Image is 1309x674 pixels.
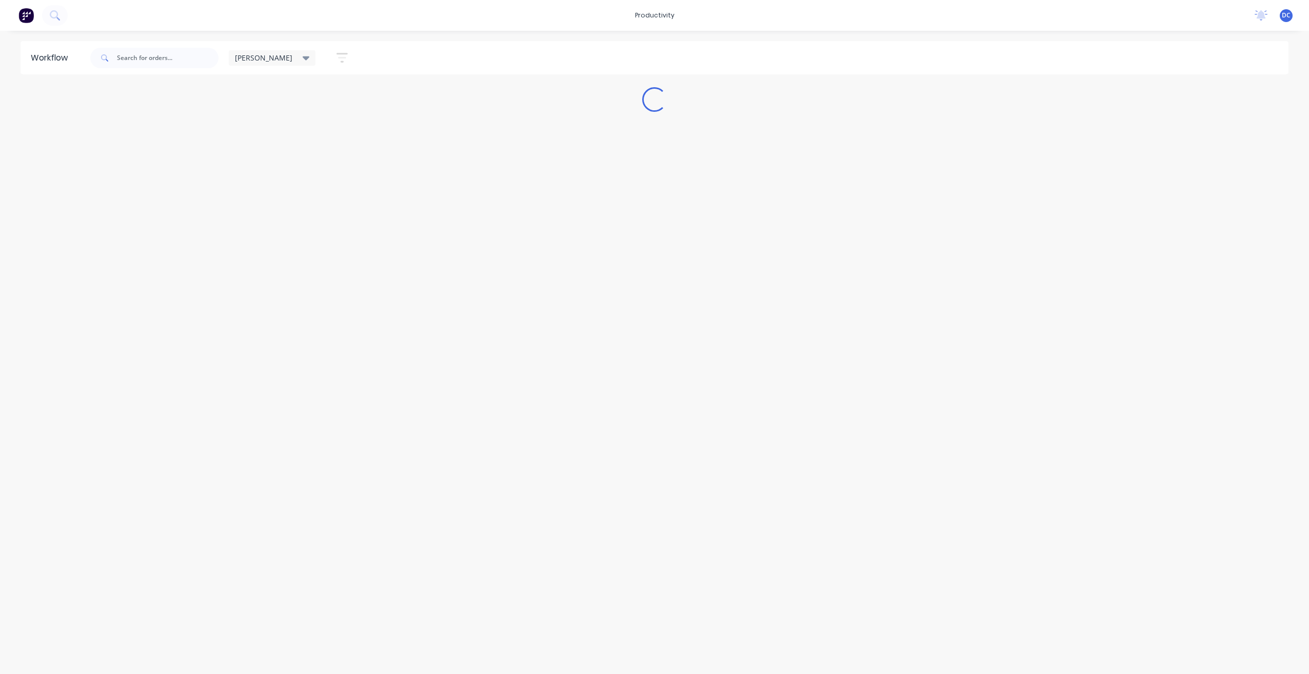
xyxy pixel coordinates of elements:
span: [PERSON_NAME] [235,52,292,63]
div: Workflow [31,52,73,64]
input: Search for orders... [117,48,219,68]
span: DC [1282,11,1291,20]
div: productivity [630,8,680,23]
img: Factory [18,8,34,23]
